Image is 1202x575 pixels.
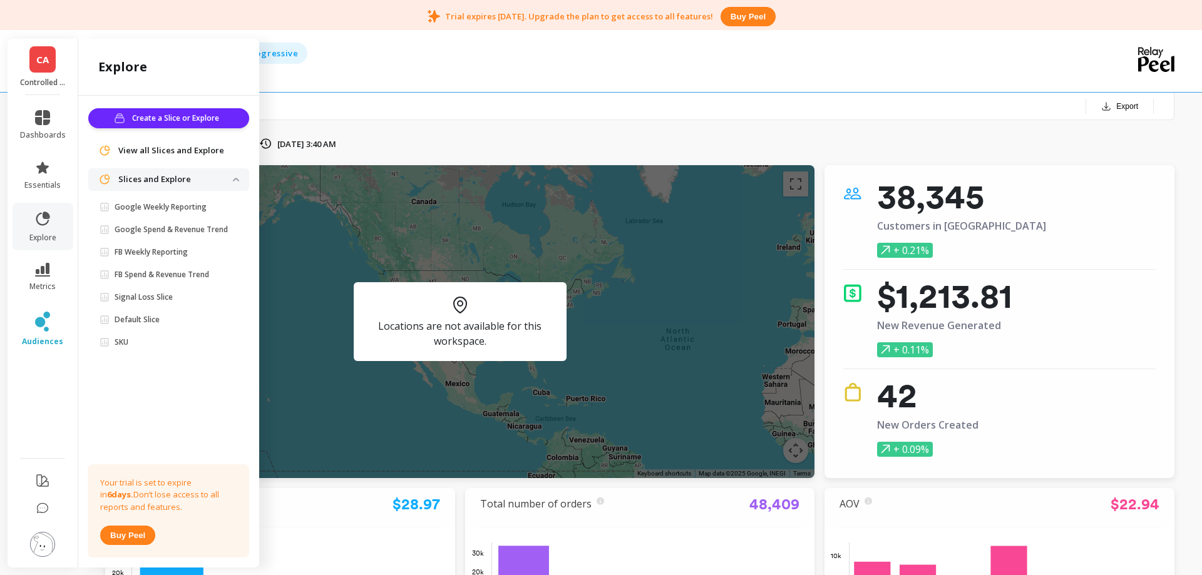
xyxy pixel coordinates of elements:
[840,497,860,511] a: AOV
[277,138,336,150] p: [DATE] 3:40 AM
[29,282,56,292] span: metrics
[843,184,862,203] img: icon
[115,315,160,325] p: Default Slice
[132,112,223,125] span: Create a Slice or Explore
[20,78,66,88] p: Controlled Chaos - Amazon
[98,173,111,186] img: navigation item icon
[115,270,209,280] p: FB Spend & Revenue Trend
[877,243,933,258] p: + 0.21%
[22,337,63,347] span: audiences
[115,292,173,302] p: Signal Loss Slice
[877,383,979,408] p: 42
[1111,495,1159,513] a: $22.94
[233,178,239,181] img: down caret icon
[393,495,440,513] a: $28.97
[721,7,776,26] button: Buy peel
[115,337,128,347] p: SKU
[115,247,188,257] p: FB Weekly Reporting
[877,342,933,357] p: + 0.11%
[877,442,933,457] p: + 0.09%
[24,180,61,190] span: essentials
[237,43,307,64] div: Progressive
[88,108,249,128] button: Create a Slice or Explore
[749,495,799,513] a: 48,409
[100,526,155,545] button: Buy peel
[118,145,224,157] span: View all Slices and Explore
[877,419,979,430] p: New Orders Created
[30,532,55,557] img: profile picture
[98,58,147,76] h2: explore
[115,202,207,212] p: Google Weekly Reporting
[877,320,1012,331] p: New Revenue Generated
[115,225,228,235] p: Google Spend & Revenue Trend
[20,130,66,140] span: dashboards
[877,283,1012,308] p: $1,213.81
[366,318,554,349] p: Locations are not available for this workspace.
[36,53,49,67] span: CA
[843,383,862,402] img: icon
[843,283,862,302] img: icon
[100,477,237,514] p: Your trial is set to expire in Don’t lose access to all reports and features.
[445,11,713,22] p: Trial expires [DATE]. Upgrade the plan to get access to all features!
[98,145,111,157] img: navigation item icon
[118,173,233,186] p: Slices and Explore
[107,489,133,500] strong: 6 days.
[480,497,592,511] a: Total number of orders
[1096,98,1143,115] button: Export
[877,184,1046,209] p: 38,345
[29,233,56,243] span: explore
[877,220,1046,232] p: Customers in [GEOGRAPHIC_DATA]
